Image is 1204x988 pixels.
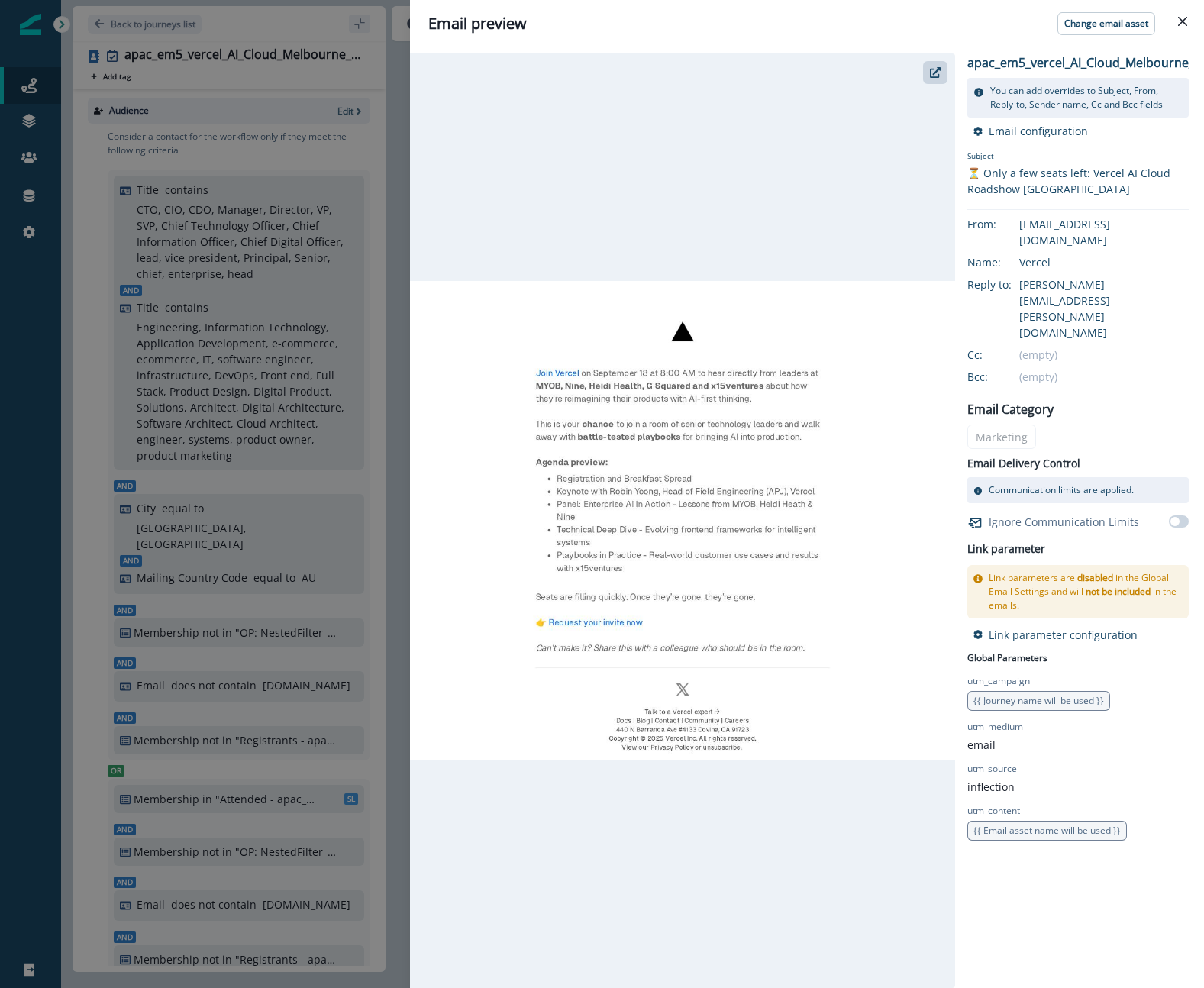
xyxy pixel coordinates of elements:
div: Name: [967,254,1044,270]
p: email [967,737,996,753]
p: Email configuration [989,124,1088,138]
div: From: [967,216,1044,232]
button: Link parameter configuration [973,628,1138,642]
p: Change email asset [1064,18,1148,29]
div: [EMAIL_ADDRESS][DOMAIN_NAME] [1019,216,1189,248]
button: Close [1170,9,1195,34]
p: Link parameter configuration [989,628,1138,642]
p: Ignore Communication Limits [989,514,1139,530]
span: {{ Email asset name will be used }} [973,824,1121,837]
p: Email Delivery Control [967,455,1080,471]
div: (empty) [1019,369,1189,385]
span: disabled [1077,571,1113,584]
p: utm_content [967,804,1020,818]
p: Global Parameters [967,648,1047,665]
h2: Link parameter [967,540,1045,559]
p: utm_medium [967,720,1023,734]
p: utm_campaign [967,674,1030,688]
button: Change email asset [1057,12,1155,35]
div: Email preview [428,12,1186,35]
p: Subject [967,150,1189,165]
p: Email Category [967,400,1054,418]
span: not be included [1086,585,1151,598]
div: Bcc: [967,369,1044,385]
div: ⏳ Only a few seats left: Vercel AI Cloud Roadshow [GEOGRAPHIC_DATA] [967,165,1189,197]
p: You can add overrides to Subject, From, Reply-to, Sender name, Cc and Bcc fields [990,84,1183,111]
p: Link parameters are in the Global Email Settings and will in the emails. [989,571,1183,612]
div: Reply to: [967,276,1044,292]
p: utm_source [967,762,1017,776]
span: {{ Journey name will be used }} [973,694,1104,707]
p: inflection [967,779,1015,795]
div: (empty) [1019,347,1189,363]
button: Email configuration [973,124,1088,138]
img: email asset unavailable [410,281,955,760]
p: Communication limits are applied. [989,483,1134,497]
div: [PERSON_NAME][EMAIL_ADDRESS][PERSON_NAME][DOMAIN_NAME] [1019,276,1189,341]
div: Vercel [1019,254,1189,270]
div: Cc: [967,347,1044,363]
